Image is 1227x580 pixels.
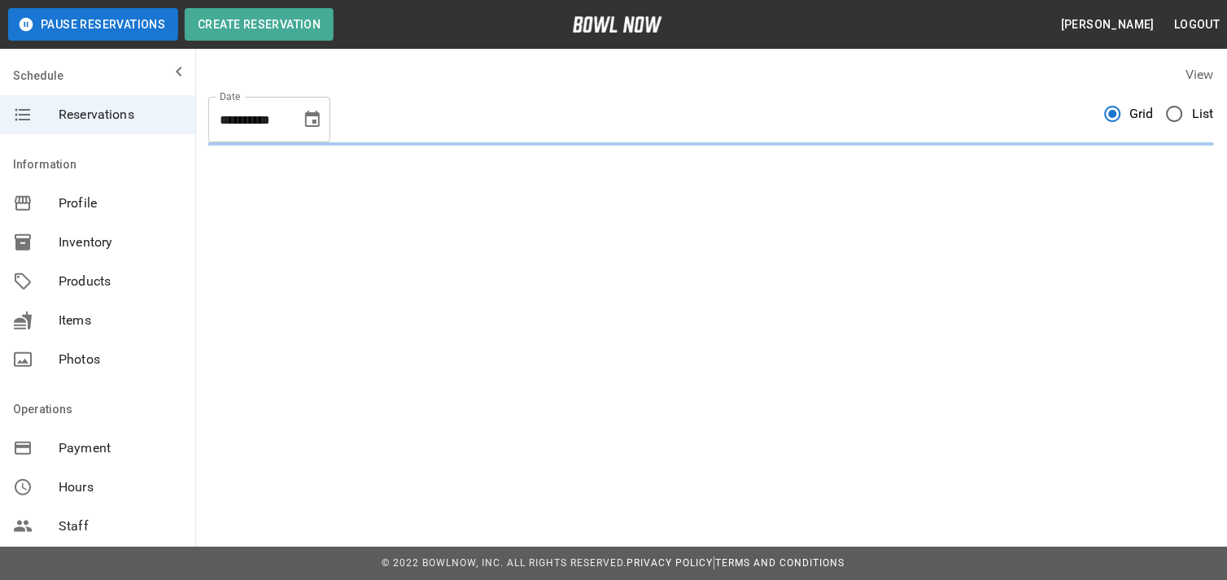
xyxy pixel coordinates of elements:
[185,8,334,41] button: Create Reservation
[1130,104,1155,124] span: Grid
[59,194,182,213] span: Profile
[59,438,182,458] span: Payment
[1168,10,1227,40] button: Logout
[1192,104,1214,124] span: List
[59,350,182,369] span: Photos
[8,8,178,41] button: Pause Reservations
[59,517,182,536] span: Staff
[59,311,182,330] span: Items
[1186,67,1214,82] label: View
[59,105,182,124] span: Reservations
[1055,10,1161,40] button: [PERSON_NAME]
[382,557,627,569] span: © 2022 BowlNow, Inc. All Rights Reserved.
[59,233,182,252] span: Inventory
[59,478,182,497] span: Hours
[59,272,182,291] span: Products
[627,557,713,569] a: Privacy Policy
[716,557,845,569] a: Terms and Conditions
[573,16,662,33] img: logo
[296,103,329,136] button: Choose date, selected date is Sep 21, 2025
